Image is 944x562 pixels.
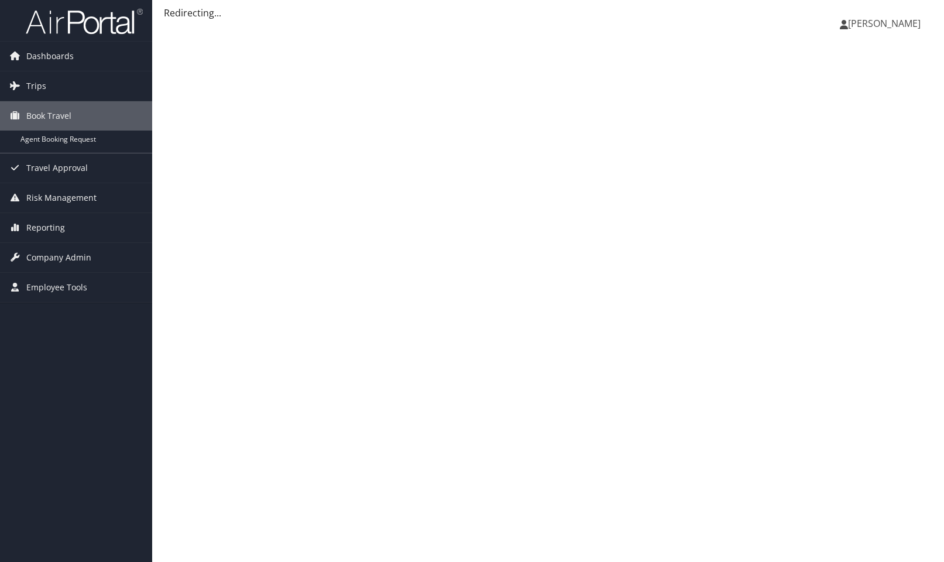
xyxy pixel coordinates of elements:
[164,6,932,20] div: Redirecting...
[26,71,46,101] span: Trips
[26,8,143,35] img: airportal-logo.png
[26,42,74,71] span: Dashboards
[26,273,87,302] span: Employee Tools
[26,153,88,183] span: Travel Approval
[26,213,65,242] span: Reporting
[26,243,91,272] span: Company Admin
[26,101,71,131] span: Book Travel
[26,183,97,213] span: Risk Management
[840,6,932,41] a: [PERSON_NAME]
[848,17,921,30] span: [PERSON_NAME]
